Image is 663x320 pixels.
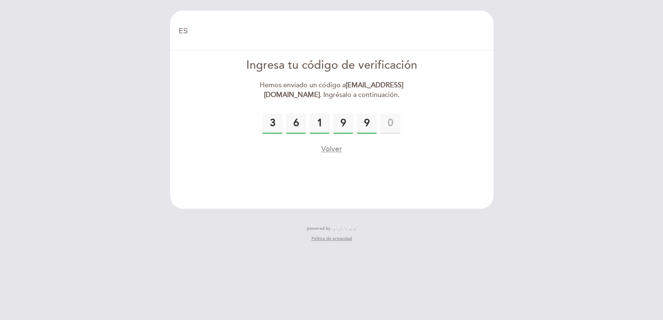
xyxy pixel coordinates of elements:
[311,236,351,242] a: Política de privacidad
[321,144,342,154] button: Volver
[235,57,428,74] div: Ingresa tu código de verificación
[333,226,357,231] img: MEITRE
[380,113,400,134] input: 0
[262,113,282,134] input: 0
[357,113,377,134] input: 0
[307,226,330,231] span: powered by
[333,113,353,134] input: 0
[264,81,403,99] strong: [EMAIL_ADDRESS][DOMAIN_NAME]
[309,113,330,134] input: 0
[307,226,357,231] a: powered by
[235,81,428,100] div: Hemos enviado un código a . Ingrésalo a continuación.
[286,113,306,134] input: 0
